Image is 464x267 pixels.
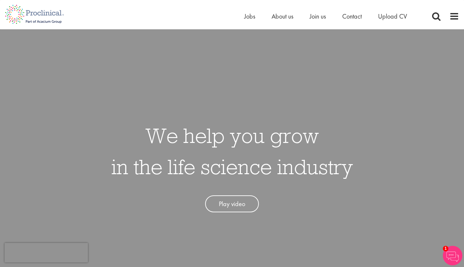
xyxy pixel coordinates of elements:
a: Play video [205,195,259,213]
a: Jobs [244,12,255,21]
a: About us [272,12,293,21]
a: Join us [310,12,326,21]
h1: We help you grow in the life science industry [111,120,353,182]
a: Contact [342,12,362,21]
span: 1 [443,246,448,251]
a: Upload CV [378,12,407,21]
img: Chatbot [443,246,462,265]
